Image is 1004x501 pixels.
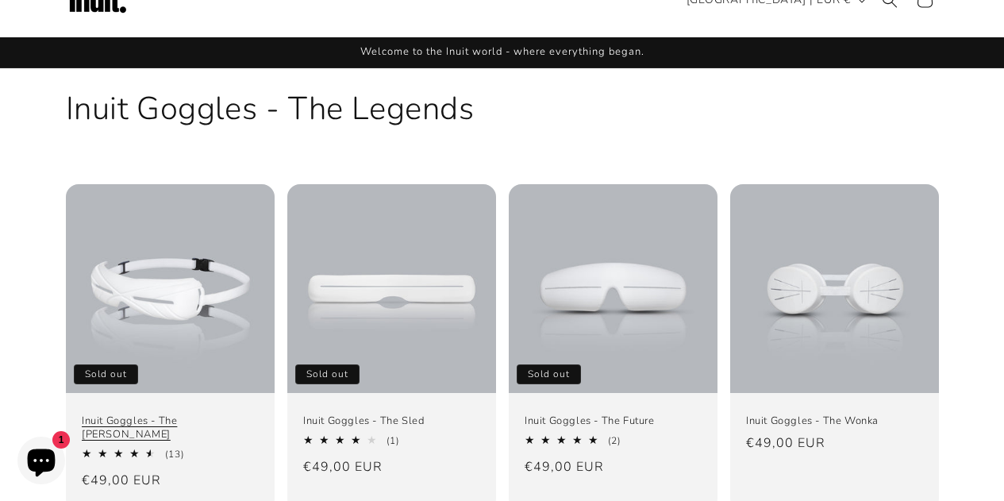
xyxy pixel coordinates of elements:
a: Inuit Goggles - The [PERSON_NAME] [82,414,259,441]
span: Welcome to the Inuit world - where everything began. [360,44,644,59]
a: Inuit Goggles - The Sled [303,414,480,428]
h1: Inuit Goggles - The Legends [66,88,939,129]
div: Announcement [66,37,939,67]
a: Inuit Goggles - The Wonka [746,414,923,428]
a: Inuit Goggles - The Future [525,414,702,428]
inbox-online-store-chat: Shopify online store chat [13,437,70,488]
